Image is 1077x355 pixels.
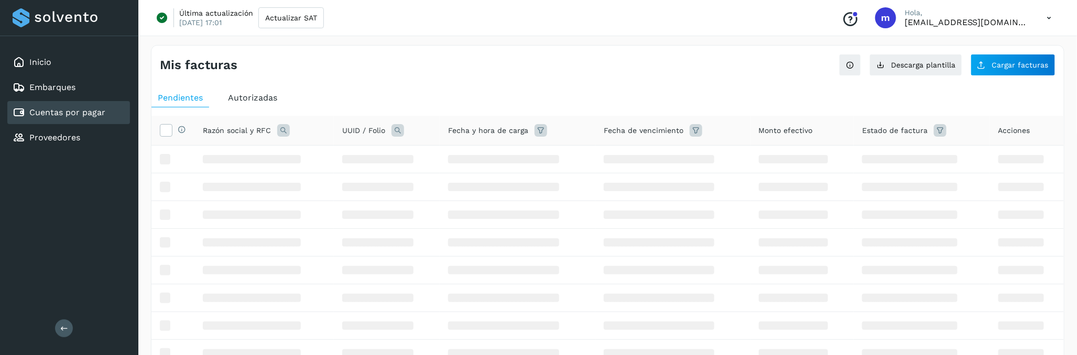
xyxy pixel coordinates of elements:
[29,82,75,92] a: Embarques
[7,76,130,99] div: Embarques
[971,54,1056,76] button: Cargar facturas
[160,58,237,73] h4: Mis facturas
[29,132,80,142] a: Proveedores
[7,101,130,124] div: Cuentas por pagar
[258,7,324,28] button: Actualizar SAT
[342,125,385,136] span: UUID / Folio
[158,93,203,103] span: Pendientes
[228,93,277,103] span: Autorizadas
[179,8,253,18] p: Última actualización
[29,107,105,117] a: Cuentas por pagar
[29,57,51,67] a: Inicio
[998,125,1030,136] span: Acciones
[759,125,813,136] span: Monto efectivo
[7,51,130,74] div: Inicio
[265,14,317,21] span: Actualizar SAT
[862,125,928,136] span: Estado de factura
[905,17,1030,27] p: manuel+support@solvento.mx
[604,125,683,136] span: Fecha de vencimiento
[7,126,130,149] div: Proveedores
[179,18,222,27] p: [DATE] 17:01
[905,8,1030,17] p: Hola,
[203,125,271,136] span: Razón social y RFC
[448,125,528,136] span: Fecha y hora de carga
[869,54,962,76] button: Descarga plantilla
[992,61,1049,69] span: Cargar facturas
[891,61,955,69] span: Descarga plantilla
